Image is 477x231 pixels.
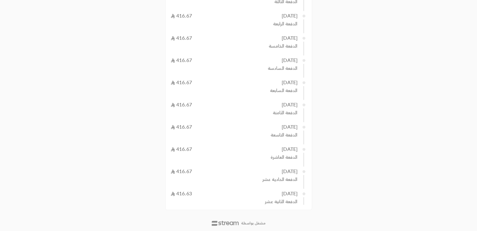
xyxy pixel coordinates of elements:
[171,79,192,85] span: 416.67
[273,110,297,116] span: الدفعة الثامنة
[171,35,192,41] span: 416.67
[268,65,297,71] span: الدفعة السادسة
[282,56,298,64] div: [DATE]
[282,34,298,42] div: [DATE]
[171,101,192,107] span: 416.67
[241,221,266,226] p: مشغل بواسطة
[282,79,298,86] div: [DATE]
[273,21,297,27] span: الدفعة الرابعة
[171,13,192,18] span: 416.67
[282,145,298,153] div: [DATE]
[171,146,192,152] span: 416.67
[270,87,297,94] span: الدفعة السابعة
[171,168,192,174] span: 416.67
[282,190,298,197] div: [DATE]
[282,123,298,131] div: [DATE]
[271,154,297,160] span: الدفعة العاشرة
[262,176,297,182] span: الدفعة الحادية عشر
[282,101,298,108] div: [DATE]
[271,132,297,138] span: الدفعة التاسعة
[265,198,297,205] span: الدفعة الثانية عشر
[171,190,192,196] span: 416.63
[171,57,192,63] span: 416.67
[282,167,298,175] div: [DATE]
[282,12,298,19] div: [DATE]
[171,124,192,130] span: 416.67
[269,43,297,49] span: الدفعة الخامسة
